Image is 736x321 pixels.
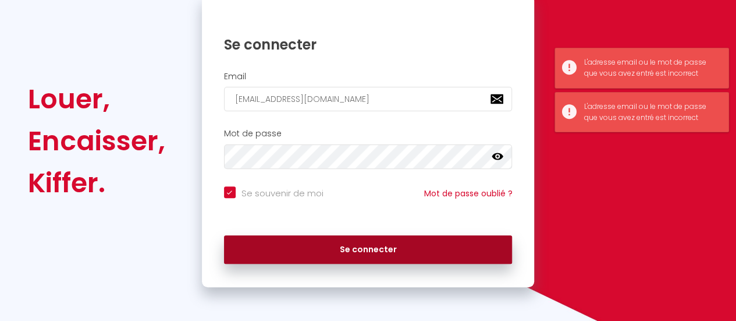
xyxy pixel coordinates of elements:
div: L'adresse email ou le mot de passe que vous avez entré est incorrect [584,57,717,79]
a: Mot de passe oublié ? [424,188,512,199]
div: Kiffer. [28,162,165,204]
input: Ton Email [224,87,513,111]
div: Louer, [28,78,165,120]
h2: Email [224,72,513,82]
div: Encaisser, [28,120,165,162]
div: L'adresse email ou le mot de passe que vous avez entré est incorrect [584,101,717,124]
h1: Se connecter [224,36,513,54]
button: Se connecter [224,235,513,264]
h2: Mot de passe [224,129,513,139]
